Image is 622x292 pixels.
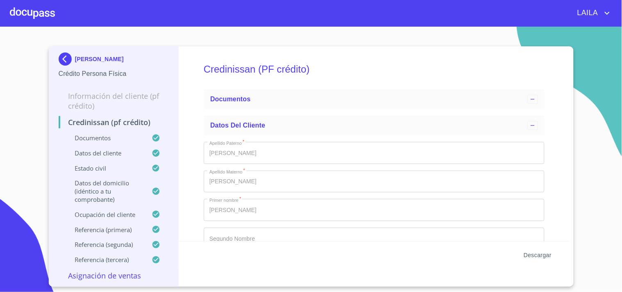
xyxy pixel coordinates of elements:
h5: Credinissan (PF crédito) [204,52,545,86]
p: Documentos [59,134,152,142]
p: Referencia (primera) [59,226,152,234]
div: Datos del cliente [204,116,545,135]
p: Datos del cliente [59,149,152,157]
p: [PERSON_NAME] [75,56,124,62]
p: Credinissan (PF crédito) [59,117,169,127]
span: Datos del cliente [210,122,265,129]
button: Descargar [520,248,555,263]
img: Docupass spot blue [59,52,75,66]
span: LAILA [571,7,602,20]
div: Documentos [204,89,545,109]
p: Estado civil [59,164,152,172]
p: Crédito Persona Física [59,69,169,79]
button: account of current user [571,7,612,20]
span: Documentos [210,96,251,103]
p: Información del cliente (PF crédito) [59,91,169,111]
p: Ocupación del Cliente [59,210,152,219]
div: [PERSON_NAME] [59,52,169,69]
p: Asignación de Ventas [59,271,169,281]
p: Referencia (segunda) [59,240,152,249]
p: Datos del domicilio (idéntico a tu comprobante) [59,179,152,203]
span: Descargar [524,250,551,260]
p: Referencia (tercera) [59,255,152,264]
